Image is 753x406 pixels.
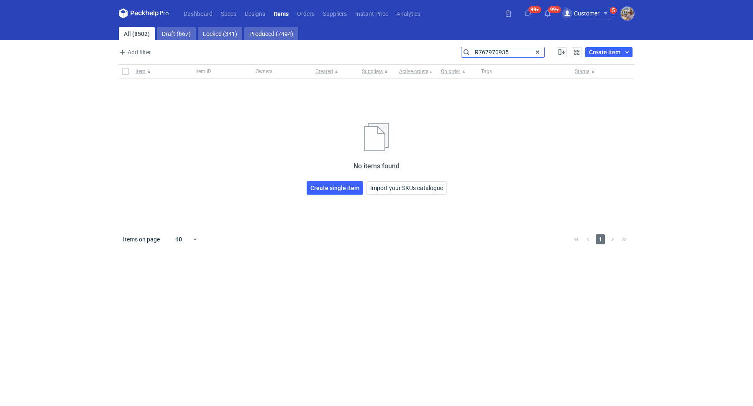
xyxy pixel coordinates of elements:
h2: No items found [353,161,400,171]
button: Customer5 [561,7,620,20]
img: Michał Palasek [620,7,634,20]
a: Specs [217,8,241,18]
a: Draft (667) [157,27,196,40]
a: Designs [241,8,269,18]
input: Search [461,47,544,57]
a: All (8502) [119,27,155,40]
button: 99+ [541,7,554,20]
div: Customer [562,8,599,18]
a: Suppliers [319,8,351,18]
button: Create single item [307,181,363,195]
span: Items on page [123,235,160,244]
span: Create item [589,49,620,55]
span: Add filter [118,47,151,57]
button: 99+ [521,7,535,20]
button: Add filter [117,47,151,57]
a: Import your SKUs catalogue [366,181,447,195]
a: Dashboard [179,8,217,18]
button: Create item [585,47,633,57]
span: 1 [596,234,605,244]
div: 10 [165,233,192,245]
a: Produced (7494) [244,27,298,40]
div: 5 [612,8,615,13]
a: Instant Price [351,8,392,18]
a: Analytics [392,8,425,18]
a: Locked (341) [198,27,242,40]
a: Orders [293,8,319,18]
span: Create single item [310,185,359,191]
svg: Packhelp Pro [119,8,169,18]
a: Items [269,8,293,18]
